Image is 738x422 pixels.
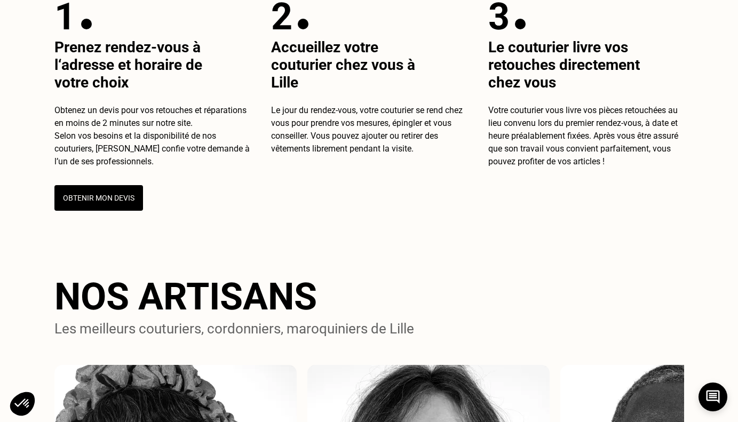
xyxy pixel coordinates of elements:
span: couturier chez vous à [271,56,415,74]
span: chez vous [488,74,556,91]
a: Obtenir mon devis [54,185,684,211]
p: Les meilleurs couturiers, cordonniers, maroquiniers de Lille [54,319,414,339]
button: Obtenir mon devis [54,185,143,211]
span: Selon vos besoins et la disponibilité de nos couturiers, [PERSON_NAME] confie votre demande à l’u... [54,131,250,166]
span: Prenez rendez-vous à [54,38,201,56]
span: retouches directement [488,56,640,74]
span: Le jour du rendez-vous, votre couturier se rend chez vous pour prendre vos mesures, épingler et v... [271,105,463,154]
span: Votre couturier vous livre vos pièces retouchées au lieu convenu lors du premier rendez-vous, à d... [488,105,678,166]
span: l‘adresse et horaire de [54,56,202,74]
span: Obtenez un devis pour vos retouches et réparations en moins de 2 minutes sur notre site. [54,105,247,128]
span: Accueillez votre [271,38,378,56]
span: Le couturier livre vos [488,38,628,56]
span: votre choix [54,74,129,91]
span: Lille [271,74,298,91]
h2: Nos artisans [54,275,317,319]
